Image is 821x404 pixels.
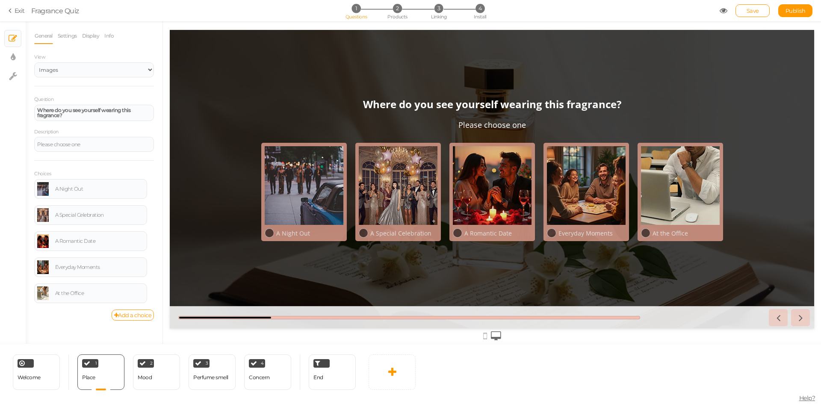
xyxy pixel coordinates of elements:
[735,4,770,17] div: Save
[82,28,100,44] a: Display
[387,14,408,20] span: Products
[434,4,443,13] span: 3
[289,90,356,100] div: Please choose one
[34,54,45,60] span: View
[295,199,362,207] div: A Romantic Date
[82,375,95,380] div: Place
[189,354,236,390] div: 3 Perfume smell
[37,142,151,147] div: Please choose one
[55,212,144,218] div: A Special Celebration
[474,14,486,20] span: Install
[193,375,228,380] div: Perfume smell
[393,4,402,13] span: 2
[351,4,360,13] span: 1
[9,6,25,15] a: Exit
[419,4,459,13] li: 3 Linking
[31,6,79,16] div: Fragrance Quiz
[313,374,323,380] span: End
[34,97,53,103] label: Question
[483,199,550,207] div: At the Office
[475,4,484,13] span: 4
[55,291,144,296] div: At the Office
[112,310,154,321] a: Add a choice
[309,354,356,390] div: End
[104,28,114,44] a: Info
[133,354,180,390] div: 2 Mood
[18,374,41,380] span: Welcome
[244,354,291,390] div: 4 Concern
[747,7,759,14] span: Save
[261,361,264,366] span: 4
[150,361,153,366] span: 2
[786,7,806,14] span: Publish
[336,4,376,13] li: 1 Questions
[431,14,446,20] span: Linking
[55,239,144,244] div: A Romantic Date
[13,354,60,390] div: Welcome
[193,67,452,81] strong: Where do you see yourself wearing this fragrance?
[106,199,174,207] div: A Night Out
[389,199,456,207] div: Everyday Moments
[799,394,815,402] span: Help?
[55,265,144,270] div: Everyday Moments
[77,354,124,390] div: 1 Place
[95,361,97,366] span: 1
[201,199,268,207] div: A Special Celebration
[34,171,51,177] label: Choices
[34,129,59,135] label: Description
[138,375,152,380] div: Mood
[37,107,130,118] strong: Where do you see yourself wearing this fragrance?
[249,375,270,380] div: Concern
[55,186,144,192] div: A Night Out
[206,361,208,366] span: 3
[34,28,53,44] a: General
[460,4,500,13] li: 4 Install
[378,4,417,13] li: 2 Products
[346,14,367,20] span: Questions
[57,28,77,44] a: Settings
